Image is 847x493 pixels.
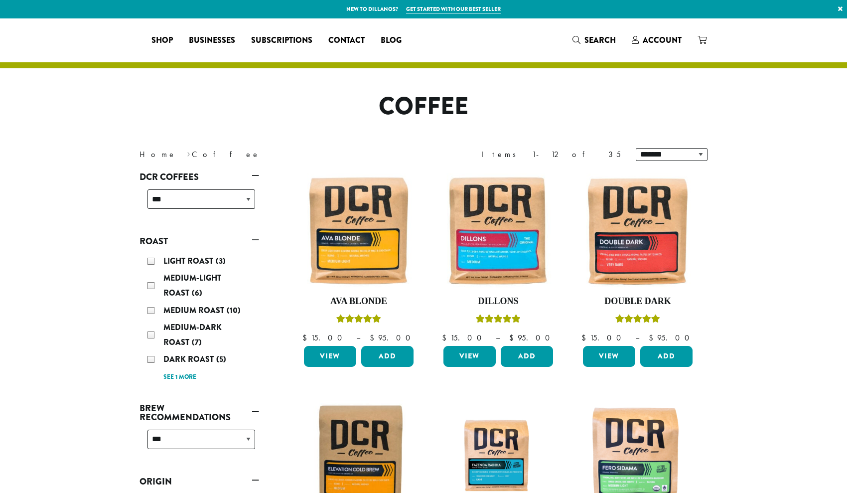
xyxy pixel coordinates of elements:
h4: Ava Blonde [301,296,416,307]
h1: Coffee [132,92,715,121]
span: (3) [216,255,226,267]
span: Dark Roast [163,353,216,365]
span: › [187,145,190,161]
bdi: 15.00 [302,332,347,343]
span: Search [584,34,616,46]
bdi: 95.00 [370,332,415,343]
button: Add [361,346,414,367]
button: Add [501,346,553,367]
a: Get started with our best seller [406,5,501,13]
div: Rated 5.00 out of 5 [476,313,521,328]
bdi: 15.00 [442,332,486,343]
div: Rated 5.00 out of 5 [336,313,381,328]
img: Ava-Blonde-12oz-1-300x300.jpg [301,173,416,288]
div: Roast [140,250,259,388]
span: (5) [216,353,226,365]
div: Items 1-12 of 35 [481,149,621,161]
span: $ [581,332,590,343]
a: Ava BlondeRated 5.00 out of 5 [301,173,416,342]
span: Medium-Light Roast [163,272,221,299]
bdi: 95.00 [649,332,694,343]
a: See 1 more [163,372,196,382]
button: Add [640,346,693,367]
a: View [443,346,496,367]
a: Roast [140,233,259,250]
a: Brew Recommendations [140,400,259,426]
span: Medium-Dark Roast [163,322,222,348]
span: Light Roast [163,255,216,267]
img: Double-Dark-12oz-300x300.jpg [580,173,695,288]
span: Subscriptions [251,34,312,47]
bdi: 95.00 [509,332,555,343]
a: Shop [143,32,181,48]
span: (6) [192,287,202,299]
span: Businesses [189,34,235,47]
div: DCR Coffees [140,185,259,221]
a: Home [140,149,176,160]
img: Dillons-12oz-300x300.jpg [441,173,556,288]
span: – [356,332,360,343]
span: – [496,332,500,343]
span: Shop [151,34,173,47]
h4: Dillons [441,296,556,307]
h4: Double Dark [580,296,695,307]
span: $ [442,332,450,343]
div: Brew Recommendations [140,426,259,461]
a: DillonsRated 5.00 out of 5 [441,173,556,342]
bdi: 15.00 [581,332,626,343]
a: Double DarkRated 4.50 out of 5 [580,173,695,342]
a: Search [565,32,624,48]
a: DCR Coffees [140,168,259,185]
span: $ [302,332,311,343]
a: View [583,346,635,367]
span: (7) [192,336,202,348]
span: (10) [227,305,241,316]
nav: Breadcrumb [140,149,409,161]
span: Account [643,34,682,46]
span: Contact [328,34,365,47]
a: Origin [140,473,259,490]
span: – [635,332,639,343]
span: $ [370,332,378,343]
a: View [304,346,356,367]
span: Medium Roast [163,305,227,316]
span: $ [509,332,518,343]
span: Blog [381,34,402,47]
span: $ [649,332,657,343]
div: Rated 4.50 out of 5 [615,313,660,328]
